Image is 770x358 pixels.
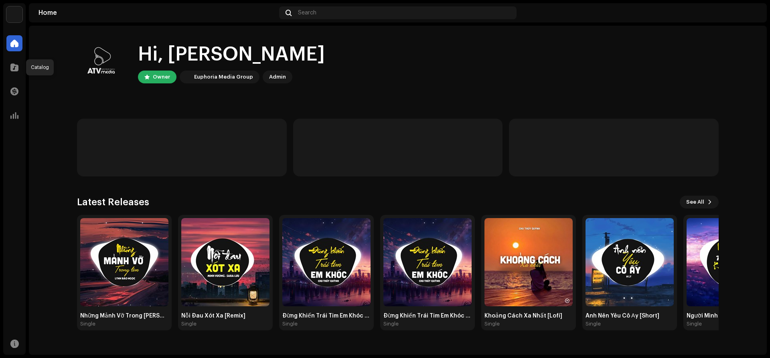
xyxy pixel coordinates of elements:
div: Single [484,321,500,327]
div: Admin [269,72,286,82]
img: 618815f5-2fb2-463f-a9cd-a3bbed355700 [744,6,757,19]
div: Single [586,321,601,327]
div: Đừng Khiến Trái Tim Em Khóc [ATV Remix] [383,313,472,319]
div: Single [383,321,399,327]
div: Single [181,321,197,327]
div: Đừng Khiến Trái Tim Em Khóc [Short] [282,313,371,319]
div: Euphoria Media Group [194,72,253,82]
div: Anh Nên Yêu Cô Ấy [Short] [586,313,674,319]
img: 82fc8b47-691f-4c5c-a472-cdb623fe0a3c [80,218,168,306]
div: Home [38,10,276,16]
div: Owner [153,72,170,82]
img: de0d2825-999c-4937-b35a-9adca56ee094 [6,6,22,22]
div: Khoảng Cách Xa Nhất [Lofi] [484,313,573,319]
img: 26d8acf3-cbb1-46d0-a45c-ce081acb05b3 [484,218,573,306]
div: Single [687,321,702,327]
img: 618815f5-2fb2-463f-a9cd-a3bbed355700 [77,38,125,87]
h3: Latest Releases [77,196,149,208]
div: Single [80,321,95,327]
img: 3783c639-a541-47d3-8526-13d382b05abf [383,218,472,306]
img: 652d5e0f-cd5c-4e67-9b4a-234f3a873c37 [181,218,269,306]
div: Single [282,321,298,327]
img: de0d2825-999c-4937-b35a-9adca56ee094 [181,72,191,82]
span: Search [298,10,316,16]
span: See All [686,194,704,210]
img: 6c103bc4-e3cc-42a0-8caf-c30c17f6d751 [282,218,371,306]
button: See All [680,196,719,208]
img: 8e4f7f00-d36c-4bb4-845a-c45eb9e00edb [586,218,674,306]
div: Nỗi Đau Xót Xa [Remix] [181,313,269,319]
div: Hi, [PERSON_NAME] [138,42,325,67]
div: Những Mảnh Vỡ Trong [PERSON_NAME] [Remix] [80,313,168,319]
